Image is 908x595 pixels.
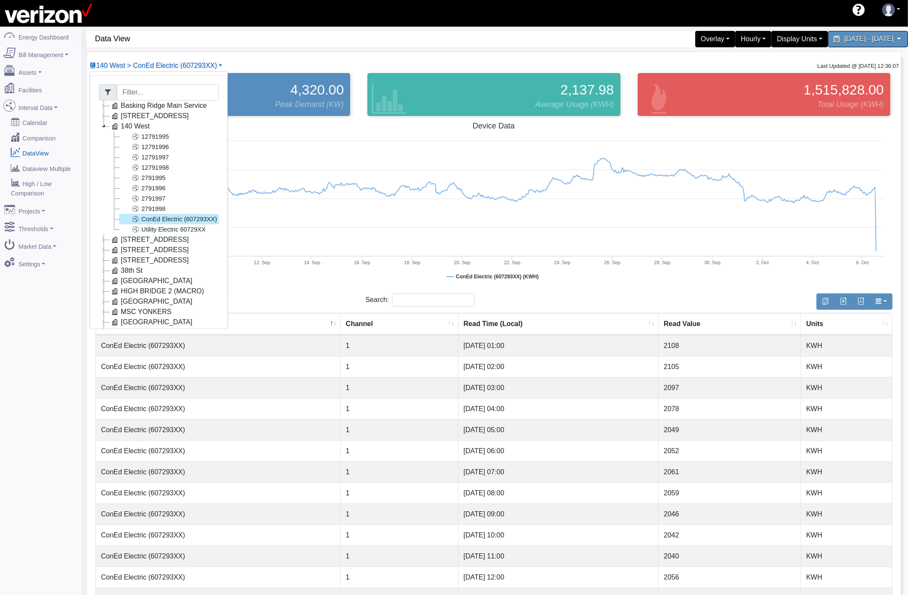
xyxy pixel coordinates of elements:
[659,546,801,567] td: 2040
[459,313,659,335] th: Read Time (Local) : activate to sort column ascending
[119,173,167,183] a: 2791995
[659,461,801,482] td: 2061
[99,317,219,327] li: [GEOGRAPHIC_DATA]
[341,335,459,356] td: 1
[96,461,341,482] td: ConEd Electric (607293XX)
[459,461,659,482] td: [DATE] 07:00
[99,101,219,111] li: Basking Ridge Main Service
[659,398,801,419] td: 2078
[304,260,320,265] tspan: 14. Sep
[109,162,219,173] li: 12791998
[109,265,144,276] a: 38th St
[756,260,769,265] tspan: 2. Oct
[554,260,571,265] tspan: 24. Sep
[99,307,219,317] li: MSC YONKERS
[801,419,892,440] td: KWH
[341,567,459,588] td: 1
[109,224,219,235] li: Utility Electric 60729XX
[459,440,659,461] td: [DATE] 06:00
[801,377,892,398] td: KWH
[119,142,171,152] a: 12791996
[801,503,892,525] td: KWH
[119,183,167,193] a: 2791996
[99,255,219,265] li: [STREET_ADDRESS]
[117,84,219,101] input: Filter
[341,377,459,398] td: 1
[99,327,219,338] li: [GEOGRAPHIC_DATA]
[459,482,659,503] td: [DATE] 08:00
[109,152,219,162] li: 12791997
[109,111,190,121] a: [STREET_ADDRESS]
[704,260,721,265] tspan: 30. Sep
[659,313,801,335] th: Read Value : activate to sort column ascending
[109,296,194,307] a: [GEOGRAPHIC_DATA]
[96,567,341,588] td: ConEd Electric (607293XX)
[119,204,167,214] a: 2791998
[99,84,117,101] span: Filter
[459,546,659,567] td: [DATE] 11:00
[119,162,171,173] a: 12791998
[119,193,167,204] a: 2791997
[456,274,539,280] tspan: ConEd Electric (607293XX) (KWH)
[109,142,219,152] li: 12791996
[109,276,194,286] a: [GEOGRAPHIC_DATA]
[801,313,892,335] th: Units : activate to sort column ascending
[604,260,621,265] tspan: 26. Sep
[804,79,884,100] span: 1,515,828.00
[659,482,801,503] td: 2059
[119,214,219,224] a: ConEd Electric (607293XX)
[659,525,801,546] td: 2042
[852,293,870,310] button: Generate PDF
[96,440,341,461] td: ConEd Electric (607293XX)
[459,335,659,356] td: [DATE] 01:00
[816,293,835,310] button: Copy to clipboard
[801,335,892,356] td: KWH
[473,122,515,130] tspan: Device Data
[119,224,208,235] a: Utility Electric 60729XX
[844,35,894,43] span: [DATE] - [DATE]
[99,245,219,255] li: [STREET_ADDRESS]
[459,419,659,440] td: [DATE] 05:00
[801,356,892,377] td: KWH
[801,525,892,546] td: KWH
[119,131,171,142] a: 12791995
[99,121,219,235] li: 140 West
[454,260,471,265] tspan: 20. Sep
[341,503,459,525] td: 1
[99,276,219,286] li: [GEOGRAPHIC_DATA]
[659,419,801,440] td: 2049
[392,293,475,307] input: Search:
[109,255,190,265] a: [STREET_ADDRESS]
[109,193,219,204] li: 2791997
[109,235,190,245] a: [STREET_ADDRESS]
[801,440,892,461] td: KWH
[99,296,219,307] li: [GEOGRAPHIC_DATA]
[459,567,659,588] td: [DATE] 12:00
[818,99,884,110] span: Total Usage (KWH)
[119,152,171,162] a: 12791997
[109,317,194,327] a: [GEOGRAPHIC_DATA]
[254,260,270,265] tspan: 12. Sep
[275,99,344,110] span: Peak Demand (KW)
[109,173,219,183] li: 2791995
[89,71,228,329] div: 140 West > ConEd Electric (607293XX)
[869,293,893,310] button: Show/Hide Columns
[659,503,801,525] td: 2046
[459,377,659,398] td: [DATE] 03:00
[96,482,341,503] td: ConEd Electric (607293XX)
[109,204,219,214] li: 2791998
[459,503,659,525] td: [DATE] 09:00
[96,503,341,525] td: ConEd Electric (607293XX)
[459,398,659,419] td: [DATE] 04:00
[404,260,420,265] tspan: 18. Sep
[99,265,219,276] li: 38th St
[341,398,459,419] td: 1
[96,62,217,69] span: Device List
[89,62,222,69] a: 140 West > ConEd Electric (607293XX)
[96,377,341,398] td: ConEd Electric (607293XX)
[504,260,520,265] tspan: 22. Sep
[290,79,344,100] span: 4,320.00
[109,245,190,255] a: [STREET_ADDRESS]
[735,31,771,47] div: Hourly
[341,356,459,377] td: 1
